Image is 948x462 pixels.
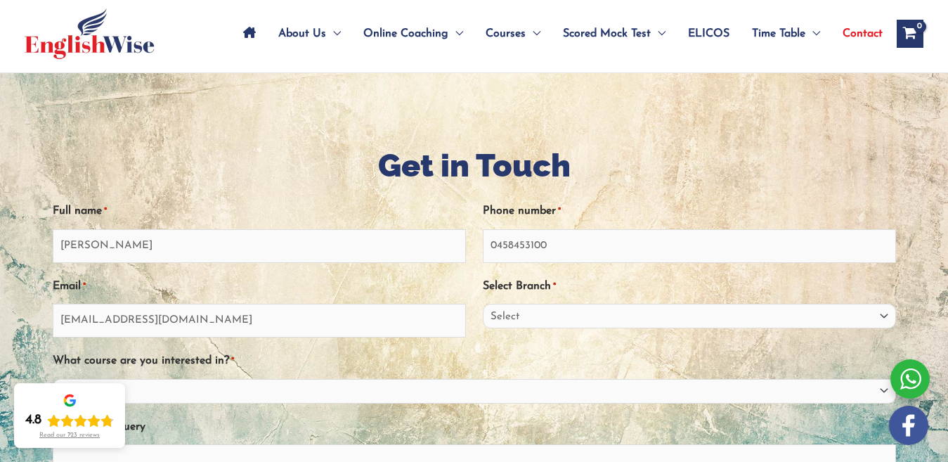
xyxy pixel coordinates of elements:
label: Select Branch [483,275,556,298]
a: CoursesMenu Toggle [474,9,552,58]
span: Menu Toggle [651,9,665,58]
span: Courses [486,9,526,58]
a: Scored Mock TestMenu Toggle [552,9,677,58]
span: About Us [278,9,326,58]
span: Time Table [752,9,805,58]
div: 4.8 [25,412,41,429]
img: white-facebook.png [889,406,928,445]
span: Menu Toggle [326,9,341,58]
a: View Shopping Cart, empty [897,20,923,48]
label: Phone number [483,200,561,223]
label: Full name [53,200,107,223]
span: Menu Toggle [448,9,463,58]
label: What course are you interested in? [53,349,234,373]
span: ELICOS [688,9,729,58]
a: Time TableMenu Toggle [741,9,831,58]
span: Menu Toggle [526,9,540,58]
span: Online Coaching [363,9,448,58]
h1: Get in Touch [53,143,896,188]
a: Contact [831,9,883,58]
a: ELICOS [677,9,741,58]
span: Menu Toggle [805,9,820,58]
div: Rating: 4.8 out of 5 [25,412,114,429]
label: Email [53,275,86,298]
a: Online CoachingMenu Toggle [352,9,474,58]
img: cropped-ew-logo [25,8,155,59]
label: Comments/ Query [53,416,145,439]
span: Contact [843,9,883,58]
span: Scored Mock Test [563,9,651,58]
nav: Site Navigation: Main Menu [232,9,883,58]
div: Read our 723 reviews [39,432,100,439]
a: About UsMenu Toggle [267,9,352,58]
